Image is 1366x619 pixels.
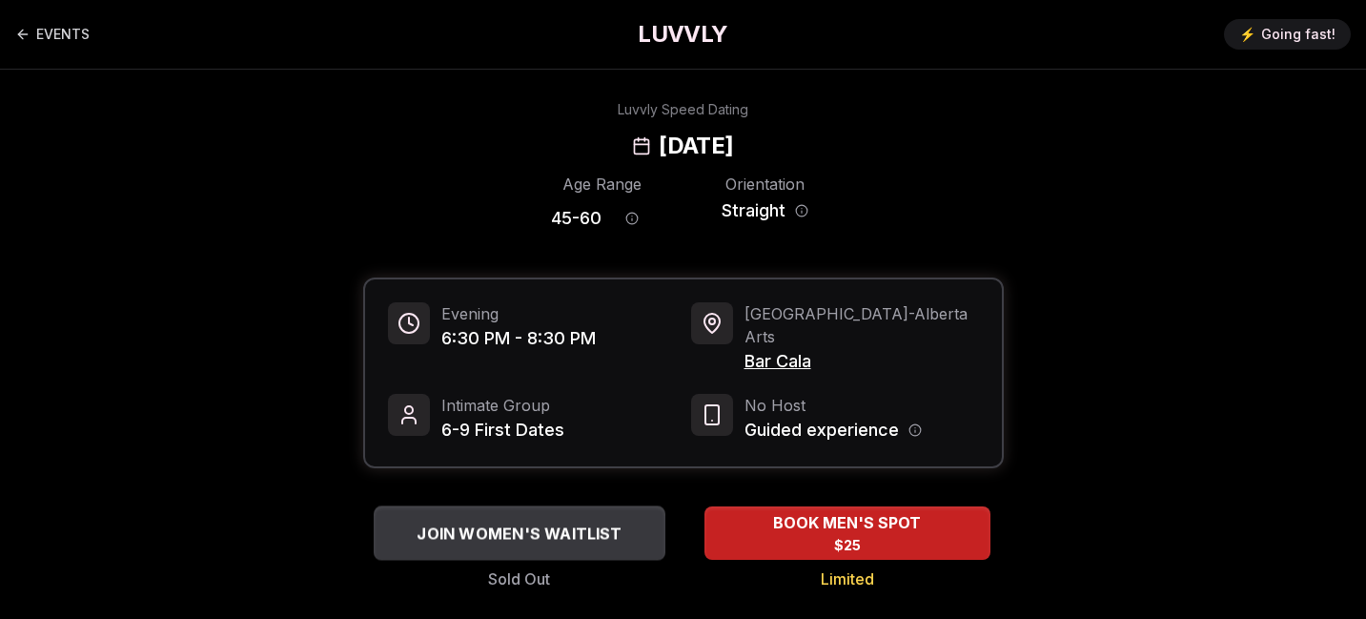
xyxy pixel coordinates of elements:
[441,302,596,325] span: Evening
[618,100,748,119] div: Luvvly Speed Dating
[551,173,653,196] div: Age Range
[488,567,550,590] span: Sold Out
[1239,25,1255,44] span: ⚡️
[908,423,922,437] button: Host information
[441,325,596,352] span: 6:30 PM - 8:30 PM
[744,348,979,375] span: Bar Cala
[704,506,990,560] button: BOOK MEN'S SPOT - Limited
[611,197,653,239] button: Age range information
[374,506,665,560] button: JOIN WOMEN'S WAITLIST - Sold Out
[551,205,601,232] span: 45 - 60
[1261,25,1335,44] span: Going fast!
[744,302,979,348] span: [GEOGRAPHIC_DATA] - Alberta Arts
[413,522,625,545] span: JOIN WOMEN'S WAITLIST
[769,511,925,534] span: BOOK MEN'S SPOT
[821,567,874,590] span: Limited
[15,15,90,53] a: Back to events
[441,417,564,444] span: 6-9 First Dates
[638,19,727,50] a: LUVVLY
[744,417,899,444] span: Guided experience
[834,536,861,555] span: $25
[722,197,785,224] span: Straight
[441,394,564,417] span: Intimate Group
[714,173,816,196] div: Orientation
[744,394,922,417] span: No Host
[795,204,808,217] button: Orientation information
[659,131,733,161] h2: [DATE]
